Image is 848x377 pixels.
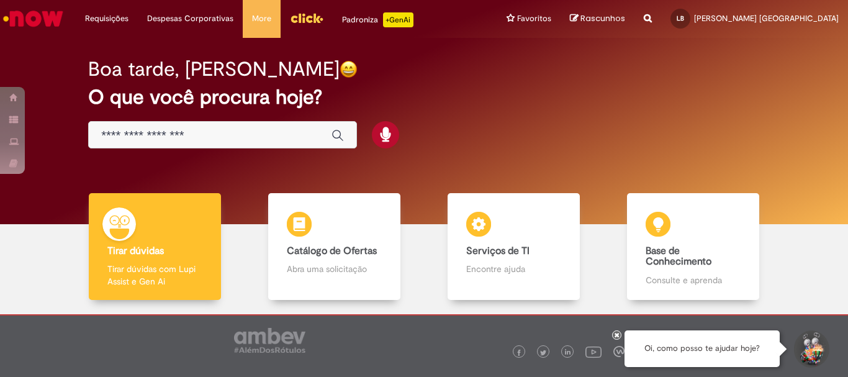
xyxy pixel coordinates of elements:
[516,350,522,356] img: logo_footer_facebook.png
[603,193,783,301] a: Base de Conhecimento Consulte e aprenda
[466,263,561,275] p: Encontre ajuda
[646,274,740,286] p: Consulte e aprenda
[85,12,129,25] span: Requisições
[694,13,839,24] span: [PERSON_NAME] [GEOGRAPHIC_DATA]
[107,245,164,257] b: Tirar dúvidas
[107,263,202,288] p: Tirar dúvidas com Lupi Assist e Gen Ai
[287,245,377,257] b: Catálogo de Ofertas
[517,12,551,25] span: Favoritos
[580,12,625,24] span: Rascunhos
[625,330,780,367] div: Oi, como posso te ajudar hoje?
[570,13,625,25] a: Rascunhos
[540,350,546,356] img: logo_footer_twitter.png
[565,349,571,357] img: logo_footer_linkedin.png
[613,346,625,357] img: logo_footer_workplace.png
[383,12,413,27] p: +GenAi
[290,9,323,27] img: click_logo_yellow_360x200.png
[245,193,424,301] a: Catálogo de Ofertas Abra uma solicitação
[88,86,760,108] h2: O que você procura hoje?
[340,60,358,78] img: happy-face.png
[677,14,684,22] span: LB
[1,6,65,31] img: ServiceNow
[585,343,602,360] img: logo_footer_youtube.png
[792,330,829,368] button: Iniciar Conversa de Suporte
[147,12,233,25] span: Despesas Corporativas
[88,58,340,80] h2: Boa tarde, [PERSON_NAME]
[252,12,271,25] span: More
[65,193,245,301] a: Tirar dúvidas Tirar dúvidas com Lupi Assist e Gen Ai
[646,245,711,268] b: Base de Conhecimento
[342,12,413,27] div: Padroniza
[287,263,381,275] p: Abra uma solicitação
[424,193,603,301] a: Serviços de TI Encontre ajuda
[234,328,305,353] img: logo_footer_ambev_rotulo_gray.png
[466,245,530,257] b: Serviços de TI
